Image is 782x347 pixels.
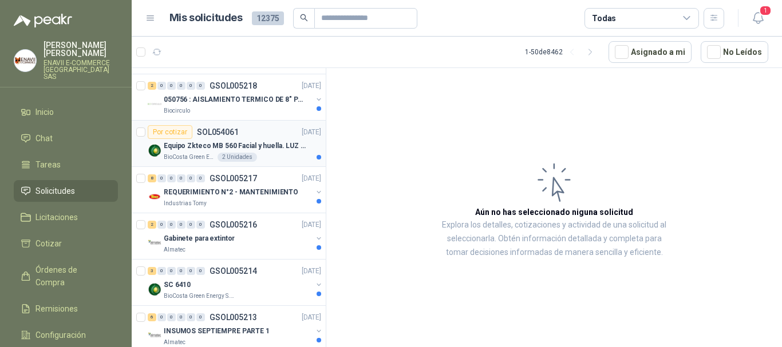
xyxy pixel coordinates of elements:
[218,153,257,162] div: 2 Unidades
[148,190,161,204] img: Company Logo
[148,97,161,111] img: Company Logo
[197,128,239,136] p: SOL054061
[167,82,176,90] div: 0
[187,82,195,90] div: 0
[14,14,72,27] img: Logo peakr
[525,43,599,61] div: 1 - 50 de 8462
[157,313,166,321] div: 0
[196,267,205,275] div: 0
[701,41,768,63] button: No Leídos
[302,81,321,91] p: [DATE]
[148,221,156,229] div: 2
[148,125,192,139] div: Por cotizar
[164,326,270,337] p: INSUMOS SEPTIEMPRE PARTE 1
[14,180,118,202] a: Solicitudes
[196,174,205,182] div: 0
[132,121,326,167] a: Por cotizarSOL054061[DATE] Company LogoEquipo Zkteco MB 560 Facial y huella. LUZ VISIBLEBioCosta ...
[302,173,321,184] p: [DATE]
[148,171,323,208] a: 8 0 0 0 0 0 GSOL005217[DATE] Company LogoREQUERIMIENTO N°2 - MANTENIMIENTOIndustrias Tomy
[35,211,78,224] span: Licitaciones
[164,245,185,254] p: Almatec
[148,236,161,250] img: Company Logo
[148,329,161,342] img: Company Logo
[252,11,284,25] span: 12375
[148,143,161,157] img: Company Logo
[210,221,257,229] p: GSOL005216
[748,8,768,29] button: 1
[302,266,321,277] p: [DATE]
[157,221,166,229] div: 0
[148,79,323,115] a: 2 0 0 0 0 0 GSOL005218[DATE] Company Logo050756 : AISLAMIENTO TERMICO DE 8" PARA TUBERIABiocirculo
[164,153,215,162] p: BioCosta Green Energy S.A.S
[148,264,323,301] a: 3 0 0 0 0 0 GSOL005214[DATE] Company LogoSC 6410BioCosta Green Energy S.A.S
[14,324,118,346] a: Configuración
[35,302,78,315] span: Remisiones
[187,174,195,182] div: 0
[187,267,195,275] div: 0
[157,267,166,275] div: 0
[14,298,118,320] a: Remisiones
[759,5,772,16] span: 1
[148,282,161,296] img: Company Logo
[164,292,236,301] p: BioCosta Green Energy S.A.S
[300,14,308,22] span: search
[164,233,235,244] p: Gabinete para extintor
[177,313,185,321] div: 0
[14,259,118,293] a: Órdenes de Compra
[148,82,156,90] div: 2
[44,59,118,80] p: ENAVII E-COMMERCE [GEOGRAPHIC_DATA] SAS
[14,233,118,254] a: Cotizar
[302,220,321,230] p: [DATE]
[14,206,118,228] a: Licitaciones
[44,41,118,57] p: [PERSON_NAME] [PERSON_NAME]
[35,329,86,341] span: Configuración
[148,310,323,347] a: 6 0 0 0 0 0 GSOL005213[DATE] Company LogoINSUMOS SEPTIEMPRE PARTE 1Almatec
[210,82,257,90] p: GSOL005218
[177,221,185,229] div: 0
[177,267,185,275] div: 0
[210,267,257,275] p: GSOL005214
[167,267,176,275] div: 0
[177,82,185,90] div: 0
[196,313,205,321] div: 0
[210,174,257,182] p: GSOL005217
[164,94,306,105] p: 050756 : AISLAMIENTO TERMICO DE 8" PARA TUBERIA
[35,132,53,145] span: Chat
[164,338,185,347] p: Almatec
[177,174,185,182] div: 0
[157,174,166,182] div: 0
[148,218,323,254] a: 2 0 0 0 0 0 GSOL005216[DATE] Company LogoGabinete para extintorAlmatec
[148,174,156,182] div: 8
[169,10,243,26] h1: Mis solicitudes
[35,264,107,289] span: Órdenes de Compra
[35,237,62,250] span: Cotizar
[35,158,61,171] span: Tareas
[164,141,306,151] p: Equipo Zkteco MB 560 Facial y huella. LUZ VISIBLE
[167,174,176,182] div: 0
[167,221,176,229] div: 0
[14,101,118,123] a: Inicio
[35,185,75,197] span: Solicitudes
[302,312,321,323] p: [DATE]
[609,41,692,63] button: Asignado a mi
[167,313,176,321] div: 0
[210,313,257,321] p: GSOL005213
[475,206,633,218] h3: Aún no has seleccionado niguna solicitud
[14,154,118,176] a: Tareas
[164,106,190,115] p: Biocirculo
[187,221,195,229] div: 0
[441,218,668,260] p: Explora los detalles, cotizaciones y actividad de una solicitud al seleccionarla. Obtén informaci...
[148,267,156,275] div: 3
[157,82,166,90] div: 0
[196,82,205,90] div: 0
[14,50,36,71] img: Company Logo
[164,280,191,290] p: SC 6410
[302,127,321,138] p: [DATE]
[187,313,195,321] div: 0
[35,106,54,118] span: Inicio
[14,127,118,149] a: Chat
[196,221,205,229] div: 0
[592,12,616,25] div: Todas
[164,199,207,208] p: Industrias Tomy
[148,313,156,321] div: 6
